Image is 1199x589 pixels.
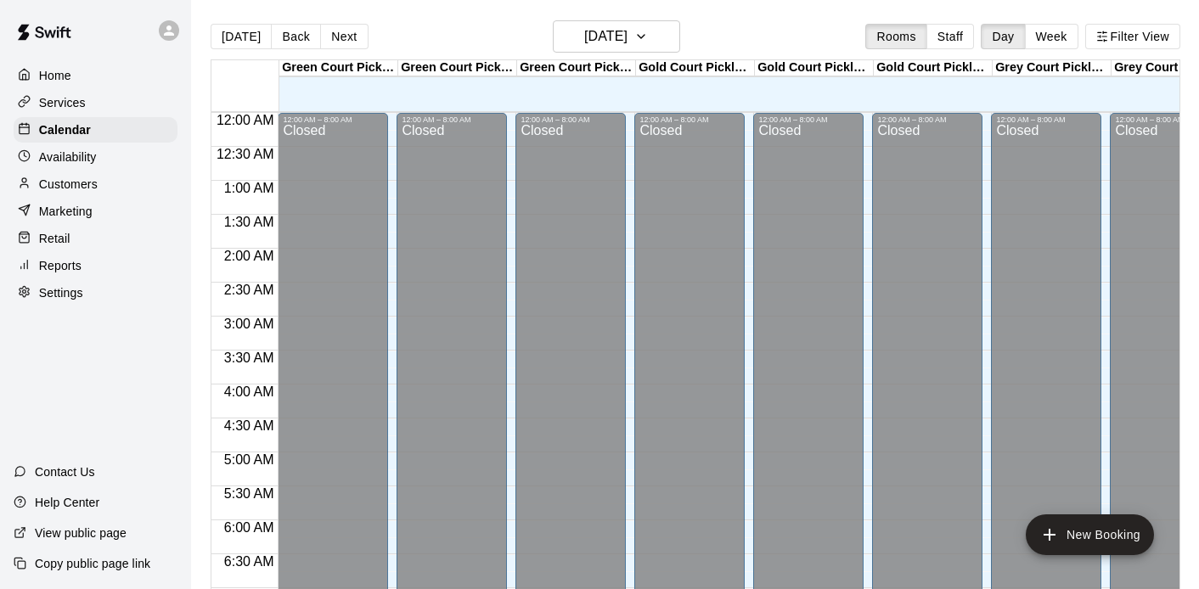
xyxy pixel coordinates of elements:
[981,24,1025,49] button: Day
[211,24,272,49] button: [DATE]
[271,24,321,49] button: Back
[1026,514,1154,555] button: add
[283,115,383,124] div: 12:00 AM – 8:00 AM
[39,176,98,193] p: Customers
[220,452,279,467] span: 5:00 AM
[14,144,177,170] a: Availability
[993,60,1112,76] div: Grey Court Pickleball #1
[35,463,95,480] p: Contact Us
[14,199,177,224] a: Marketing
[220,351,279,365] span: 3:30 AM
[39,257,82,274] p: Reports
[584,25,628,48] h6: [DATE]
[14,226,177,251] a: Retail
[39,203,93,220] p: Marketing
[14,253,177,278] a: Reports
[636,60,755,76] div: Gold Court Pickleball #1
[639,115,740,124] div: 12:00 AM – 8:00 AM
[398,60,517,76] div: Green Court Pickleball #2
[553,20,680,53] button: [DATE]
[39,284,83,301] p: Settings
[220,486,279,501] span: 5:30 AM
[220,317,279,331] span: 3:00 AM
[220,384,279,399] span: 4:00 AM
[39,149,97,165] p: Availability
[521,115,621,124] div: 12:00 AM – 8:00 AM
[39,94,86,111] p: Services
[402,115,502,124] div: 12:00 AM – 8:00 AM
[39,230,70,247] p: Retail
[14,117,177,143] a: Calendar
[517,60,636,76] div: Green Court Pickleball #3
[35,524,127,541] p: View public page
[220,418,279,433] span: 4:30 AM
[14,90,177,115] a: Services
[1025,24,1078,49] button: Week
[926,24,975,49] button: Staff
[865,24,926,49] button: Rooms
[220,283,279,297] span: 2:30 AM
[874,60,993,76] div: Gold Court Pickleball #3
[39,67,71,84] p: Home
[877,115,977,124] div: 12:00 AM – 8:00 AM
[212,147,279,161] span: 12:30 AM
[220,249,279,263] span: 2:00 AM
[14,280,177,306] a: Settings
[35,494,99,511] p: Help Center
[14,63,177,88] a: Home
[39,121,91,138] p: Calendar
[14,171,177,197] a: Customers
[35,555,150,572] p: Copy public page link
[1085,24,1180,49] button: Filter View
[220,181,279,195] span: 1:00 AM
[220,520,279,535] span: 6:00 AM
[758,115,858,124] div: 12:00 AM – 8:00 AM
[320,24,368,49] button: Next
[212,113,279,127] span: 12:00 AM
[220,554,279,569] span: 6:30 AM
[755,60,874,76] div: Gold Court Pickleball #2
[996,115,1096,124] div: 12:00 AM – 8:00 AM
[279,60,398,76] div: Green Court Pickleball #1
[220,215,279,229] span: 1:30 AM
